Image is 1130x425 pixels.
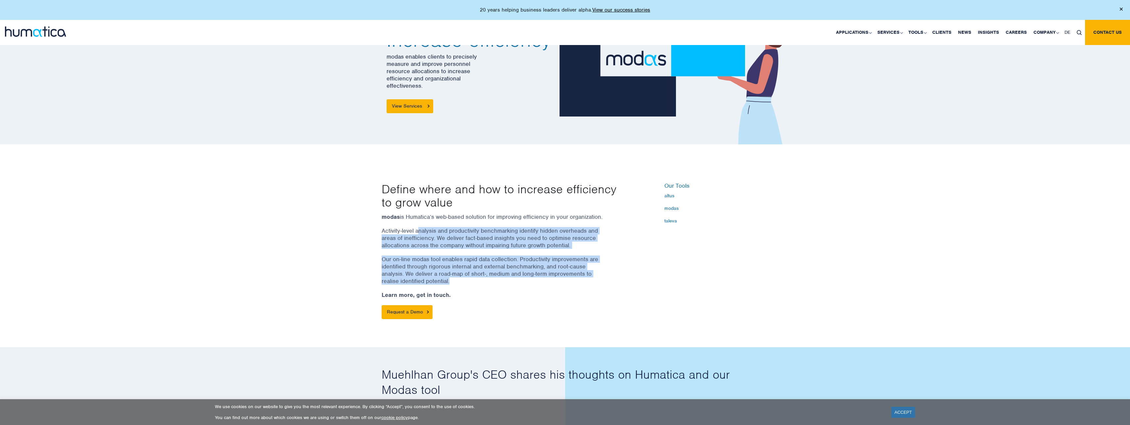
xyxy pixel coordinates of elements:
[382,213,607,220] p: is Humatica’s web-based solution for improving efficiency in your organization.
[428,105,430,108] img: arrowicon
[5,26,66,37] img: logo
[381,415,408,420] a: cookie policy
[874,20,905,45] a: Services
[427,310,429,313] img: arrowicon
[664,193,749,198] a: altus
[955,20,975,45] a: News
[382,227,607,249] p: Activity-level analysis and productivity benchmarking identify hidden overheads and areas of inef...
[215,404,883,409] p: We use cookies on our website to give you the most relevant experience. By clicking “Accept”, you...
[1077,30,1082,35] img: search_icon
[664,218,749,223] a: taleva
[382,256,607,285] p: Our on-line modas tool enables rapid data collection. Productivity improvements are identified th...
[480,7,650,13] p: 20 years helping business leaders deliver alpha.
[382,305,433,319] a: Request a Demo
[382,291,451,299] strong: Learn more, get in touch.
[833,20,874,45] a: Applications
[664,182,749,190] h6: Our Tools
[387,30,554,50] span: Increase efficiency
[387,53,554,89] p: modas enables clients to precisely measure and improve personnel resource allocations to increase...
[1085,20,1130,45] a: Contact us
[891,407,915,418] a: ACCEPT
[215,415,883,420] p: You can find out more about which cookies we are using or switch them off on our page.
[664,206,749,211] a: modas
[929,20,955,45] a: Clients
[1002,20,1030,45] a: Careers
[1061,20,1073,45] a: DE
[1065,29,1070,35] span: DE
[1030,20,1061,45] a: Company
[975,20,1002,45] a: Insights
[382,367,749,397] h2: Muehlhan Group's CEO shares his thoughts on Humatica and our Modas tool
[387,99,433,113] a: View Services
[382,182,623,209] p: Define where and how to increase efficiency to grow value
[905,20,929,45] a: Tools
[382,213,400,220] strong: modas
[592,7,650,13] a: View our success stories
